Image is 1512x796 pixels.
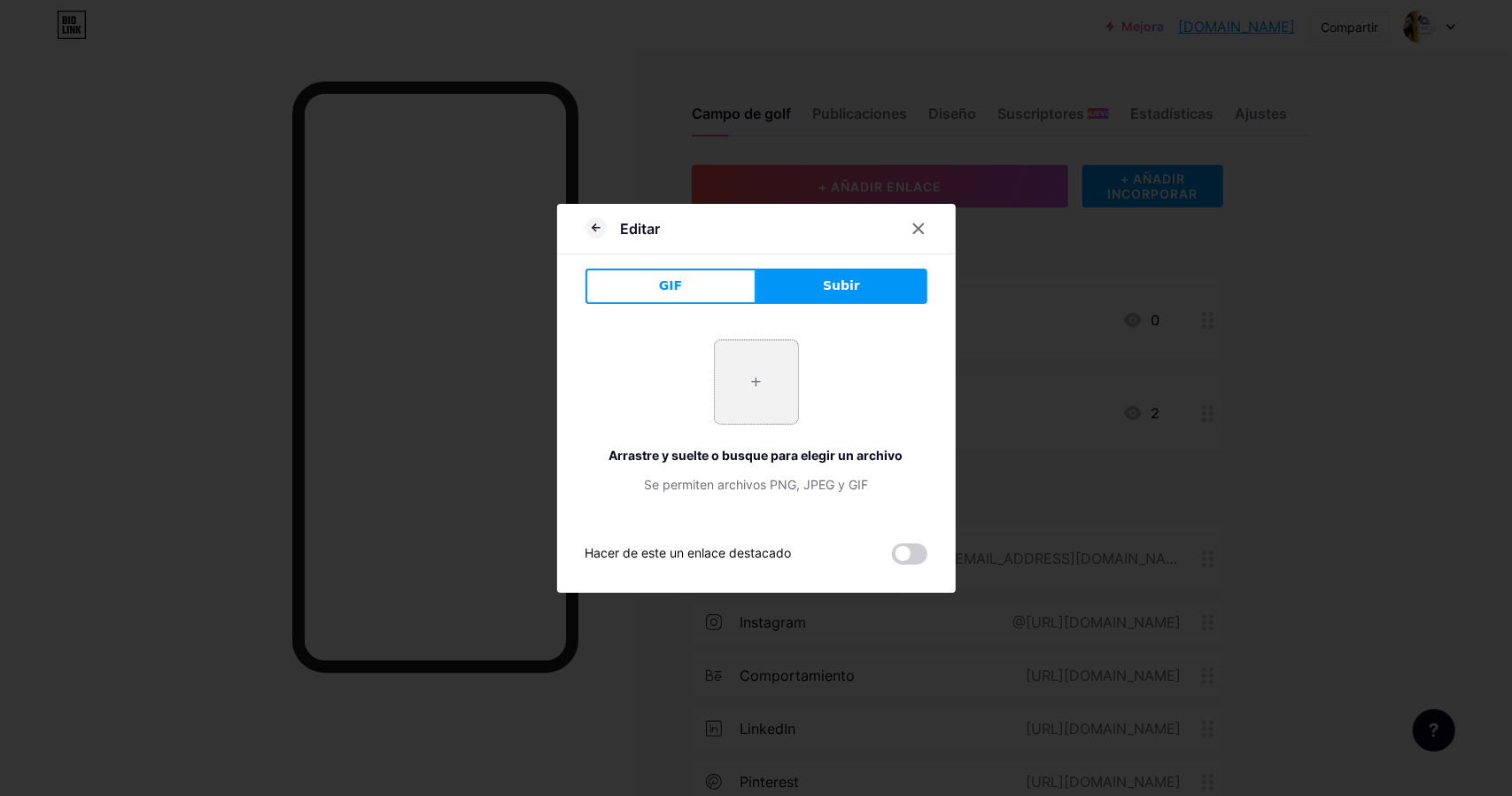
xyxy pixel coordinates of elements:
[756,269,927,304] button: Subir
[659,278,682,293] font: GIF
[823,278,860,293] font: Subir
[585,545,792,560] font: Hacer de este un enlace destacado
[585,269,756,304] button: GIF
[621,220,661,238] font: Editar
[609,448,903,463] font: Arrastre y suelte o busque para elegir un archivo
[644,477,868,492] font: Se permiten archivos PNG, JPEG y GIF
